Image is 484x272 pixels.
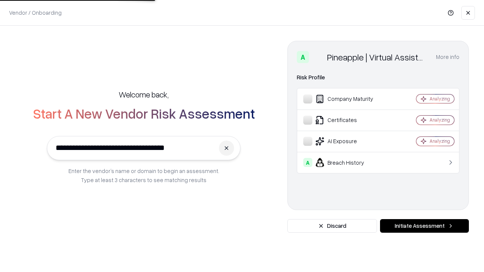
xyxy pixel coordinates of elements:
[430,117,450,123] div: Analyzing
[430,96,450,102] div: Analyzing
[287,219,377,233] button: Discard
[297,51,309,63] div: A
[436,50,459,64] button: More info
[68,166,219,184] p: Enter the vendor’s name or domain to begin an assessment. Type at least 3 characters to see match...
[303,158,394,167] div: Breach History
[119,89,169,100] h5: Welcome back,
[380,219,469,233] button: Initiate Assessment
[312,51,324,63] img: Pineapple | Virtual Assistant Agency
[327,51,427,63] div: Pineapple | Virtual Assistant Agency
[430,138,450,144] div: Analyzing
[33,106,255,121] h2: Start A New Vendor Risk Assessment
[297,73,459,82] div: Risk Profile
[9,9,62,17] p: Vendor / Onboarding
[303,94,394,104] div: Company Maturity
[303,116,394,125] div: Certificates
[303,158,312,167] div: A
[303,137,394,146] div: AI Exposure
